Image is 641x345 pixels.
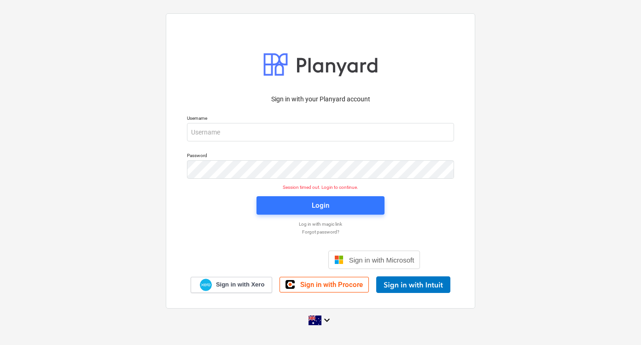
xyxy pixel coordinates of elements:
[191,277,273,293] a: Sign in with Xero
[300,281,363,289] span: Sign in with Procore
[182,221,459,227] a: Log in with magic link
[321,315,332,326] i: keyboard_arrow_down
[256,196,385,215] button: Login
[216,281,264,289] span: Sign in with Xero
[334,255,344,264] img: Microsoft logo
[187,123,454,141] input: Username
[216,250,326,270] iframe: Sign in with Google Button
[312,199,329,211] div: Login
[349,256,414,264] span: Sign in with Microsoft
[182,229,459,235] a: Forgot password?
[181,184,460,190] p: Session timed out. Login to continue.
[187,115,454,123] p: Username
[187,94,454,104] p: Sign in with your Planyard account
[187,152,454,160] p: Password
[595,301,641,345] iframe: Chat Widget
[280,277,369,292] a: Sign in with Procore
[200,279,212,291] img: Xero logo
